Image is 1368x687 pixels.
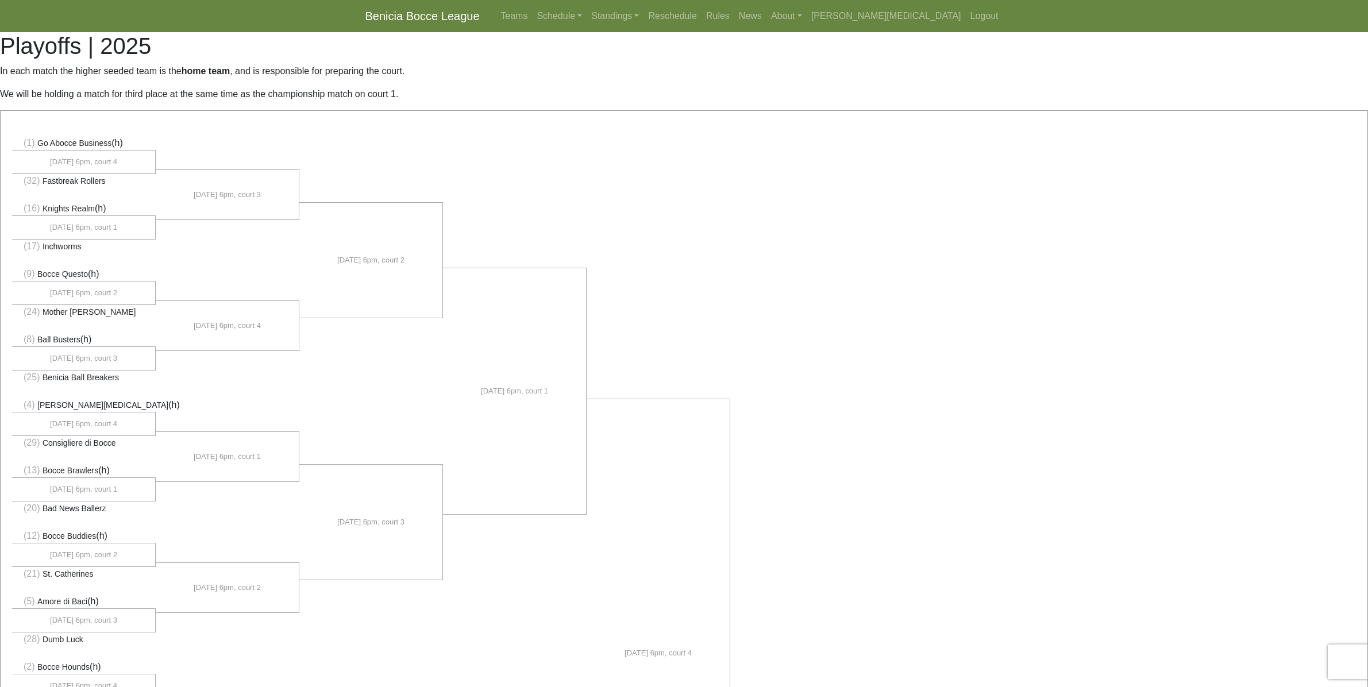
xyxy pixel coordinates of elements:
strong: home team [182,66,230,76]
span: Bocce Brawlers [43,466,98,475]
span: Benicia Ball Breakers [43,373,119,382]
li: (h) [12,202,156,216]
span: [DATE] 6pm, court 3 [50,353,117,364]
span: [DATE] 6pm, court 1 [194,451,261,462]
span: (12) [24,531,40,541]
span: Bocce Questo [37,269,88,279]
span: Inchworms [43,242,82,251]
span: Ball Busters [37,335,80,344]
span: (21) [24,569,40,578]
span: (24) [24,307,40,317]
li: (h) [12,333,156,347]
li: (h) [12,464,156,478]
span: [DATE] 6pm, court 1 [50,484,117,495]
span: Bocce Hounds [37,662,90,671]
span: (28) [24,634,40,644]
span: (9) [24,269,35,279]
span: Bad News Ballerz [43,504,106,513]
a: Benicia Bocce League [365,5,480,28]
span: [DATE] 6pm, court 2 [337,254,404,266]
span: [DATE] 6pm, court 1 [481,385,548,397]
li: (h) [12,136,156,150]
span: (4) [24,400,35,410]
span: [DATE] 6pm, court 2 [50,549,117,561]
span: Consigliere di Bocce [43,438,116,447]
span: [DATE] 6pm, court 2 [194,582,261,593]
span: (29) [24,438,40,447]
span: [DATE] 6pm, court 3 [50,615,117,626]
span: Fastbreak Rollers [43,176,106,186]
li: (h) [12,660,156,674]
span: [PERSON_NAME][MEDICAL_DATA] [37,400,168,410]
span: [DATE] 6pm, court 3 [337,516,404,528]
li: (h) [12,529,156,543]
span: Knights Realm [43,204,95,213]
a: Rules [702,5,734,28]
a: Logout [966,5,1003,28]
span: (1) [24,138,35,148]
span: (32) [24,176,40,186]
li: (h) [12,595,156,609]
span: [DATE] 6pm, court 4 [194,320,261,331]
a: Reschedule [643,5,702,28]
span: (8) [24,334,35,344]
a: About [766,5,807,28]
span: Go Abocce Business [37,138,111,148]
span: (25) [24,372,40,382]
li: (h) [12,267,156,281]
a: [PERSON_NAME][MEDICAL_DATA] [807,5,966,28]
span: Amore di Baci [37,597,87,606]
a: Schedule [532,5,587,28]
span: [DATE] 6pm, court 3 [194,189,261,200]
span: (5) [24,596,35,606]
li: (h) [12,398,156,412]
span: Mother [PERSON_NAME] [43,307,136,317]
span: (13) [24,465,40,475]
span: St. Catherines [43,569,94,578]
span: (16) [24,203,40,213]
span: [DATE] 6pm, court 1 [50,222,117,233]
a: Standings [587,5,643,28]
span: [DATE] 6pm, court 2 [50,287,117,299]
span: [DATE] 6pm, court 4 [50,156,117,168]
a: Teams [496,5,532,28]
span: [DATE] 6pm, court 4 [625,647,692,659]
span: (2) [24,662,35,671]
span: (17) [24,241,40,251]
span: (20) [24,503,40,513]
a: News [734,5,766,28]
span: Bocce Buddies [43,531,96,541]
span: [DATE] 6pm, court 4 [50,418,117,430]
span: Dumb Luck [43,635,83,644]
